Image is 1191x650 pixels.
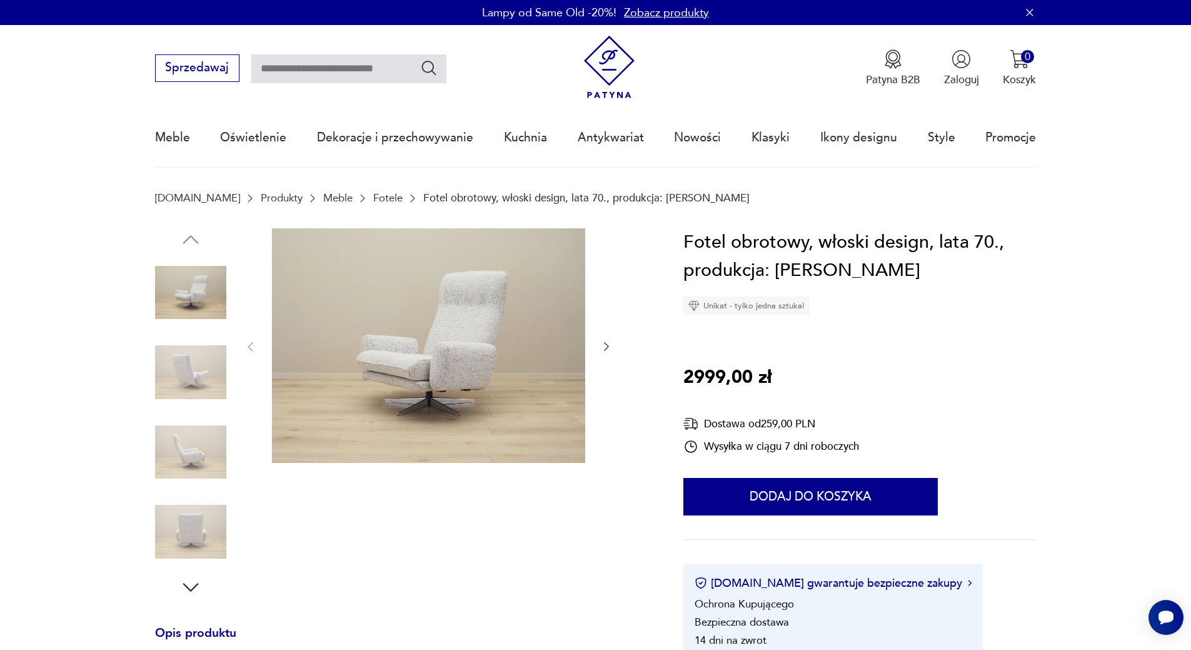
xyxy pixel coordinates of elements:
[155,337,226,408] img: Zdjęcie produktu Fotel obrotowy, włoski design, lata 70., produkcja: Włochy
[155,64,239,74] a: Sprzedawaj
[1003,49,1036,87] button: 0Koszyk
[504,109,547,166] a: Kuchnia
[695,576,972,591] button: [DOMAIN_NAME] gwarantuje bezpieczne zakupy
[323,192,353,204] a: Meble
[155,417,226,488] img: Zdjęcie produktu Fotel obrotowy, włoski design, lata 70., produkcja: Włochy
[751,109,790,166] a: Klasyki
[928,109,955,166] a: Style
[688,300,700,312] img: Ikona diamentu
[317,109,473,166] a: Dekoracje i przechowywanie
[155,192,240,204] a: [DOMAIN_NAME]
[820,109,897,166] a: Ikony designu
[952,49,971,69] img: Ikonka użytkownika
[578,109,644,166] a: Antykwariat
[1021,50,1034,63] div: 0
[1148,600,1183,635] iframe: Smartsupp widget button
[1003,73,1036,87] p: Koszyk
[695,577,707,589] img: Ikona certyfikatu
[695,633,766,647] li: 14 dni na zwrot
[155,496,226,567] img: Zdjęcie produktu Fotel obrotowy, włoski design, lata 70., produkcja: Włochy
[683,416,859,432] div: Dostawa od 259,00 PLN
[683,228,1036,285] h1: Fotel obrotowy, włoski design, lata 70., produkcja: [PERSON_NAME]
[683,478,938,515] button: Dodaj do koszyka
[482,5,616,21] p: Lampy od Same Old -20%!
[866,49,920,87] a: Ikona medaluPatyna B2B
[866,49,920,87] button: Patyna B2B
[695,597,794,611] li: Ochrona Kupującego
[155,257,226,328] img: Zdjęcie produktu Fotel obrotowy, włoski design, lata 70., produkcja: Włochy
[866,73,920,87] p: Patyna B2B
[373,192,403,204] a: Fotele
[683,416,698,432] img: Ikona dostawy
[968,580,972,586] img: Ikona strzałki w prawo
[944,49,979,87] button: Zaloguj
[155,109,190,166] a: Meble
[674,109,721,166] a: Nowości
[624,5,709,21] a: Zobacz produkty
[683,363,771,392] p: 2999,00 zł
[155,54,239,82] button: Sprzedawaj
[578,36,641,99] img: Patyna - sklep z meblami i dekoracjami vintage
[261,192,303,204] a: Produkty
[985,109,1036,166] a: Promocje
[1010,49,1029,69] img: Ikona koszyka
[220,109,286,166] a: Oświetlenie
[683,439,859,454] div: Wysyłka w ciągu 7 dni roboczych
[695,615,789,629] li: Bezpieczna dostawa
[420,59,438,77] button: Szukaj
[683,297,810,315] div: Unikat - tylko jedna sztuka!
[883,49,903,69] img: Ikona medalu
[944,73,979,87] p: Zaloguj
[423,192,750,204] p: Fotel obrotowy, włoski design, lata 70., produkcja: [PERSON_NAME]
[272,228,585,464] img: Zdjęcie produktu Fotel obrotowy, włoski design, lata 70., produkcja: Włochy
